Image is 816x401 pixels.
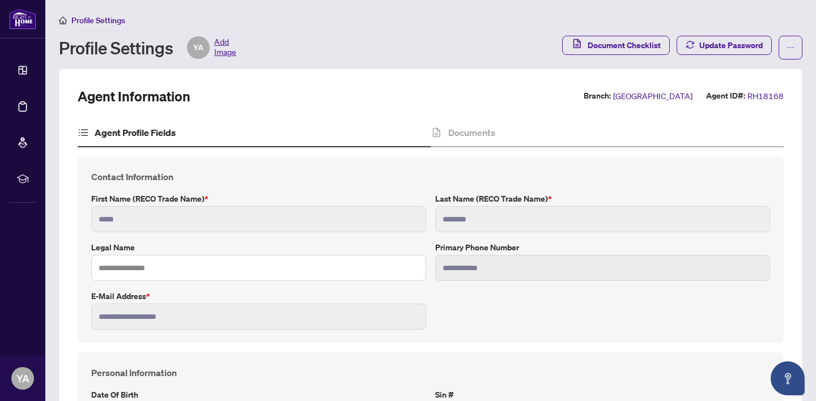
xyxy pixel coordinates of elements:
[448,126,495,139] h4: Documents
[584,89,611,103] label: Branch:
[71,15,125,25] span: Profile Settings
[562,36,670,55] button: Document Checklist
[677,36,772,55] button: Update Password
[706,89,745,103] label: Agent ID#:
[91,241,426,254] label: Legal Name
[613,89,692,103] span: [GEOGRAPHIC_DATA]
[9,8,36,29] img: logo
[214,36,236,59] span: Add Image
[699,36,763,54] span: Update Password
[78,87,190,105] h2: Agent Information
[193,41,203,54] span: YA
[588,36,661,54] span: Document Checklist
[747,89,784,103] span: RH18168
[91,366,770,379] h4: Personal Information
[59,36,236,59] div: Profile Settings
[435,389,770,401] label: Sin #
[787,44,794,52] span: ellipsis
[95,126,176,139] h4: Agent Profile Fields
[91,290,426,302] label: E-mail Address
[771,361,805,395] button: Open asap
[91,389,426,401] label: Date of Birth
[435,193,770,205] label: Last Name (RECO Trade Name)
[91,170,770,184] h4: Contact Information
[59,16,67,24] span: home
[16,370,29,386] span: YA
[435,241,770,254] label: Primary Phone Number
[91,193,426,205] label: First Name (RECO Trade Name)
